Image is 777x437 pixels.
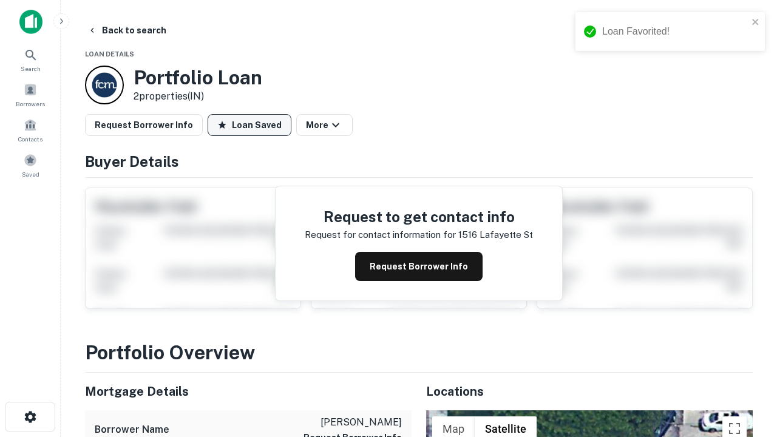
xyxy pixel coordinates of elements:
[83,19,171,41] button: Back to search
[305,206,533,228] h4: Request to get contact info
[4,149,57,181] a: Saved
[21,64,41,73] span: Search
[752,17,760,29] button: close
[305,228,456,242] p: Request for contact information for
[16,99,45,109] span: Borrowers
[716,301,777,359] iframe: Chat Widget
[85,382,412,401] h5: Mortgage Details
[85,114,203,136] button: Request Borrower Info
[4,43,57,76] a: Search
[426,382,753,401] h5: Locations
[355,252,483,281] button: Request Borrower Info
[95,422,169,437] h6: Borrower Name
[22,169,39,179] span: Saved
[85,151,753,172] h4: Buyer Details
[134,66,262,89] h3: Portfolio Loan
[134,89,262,104] p: 2 properties (IN)
[19,10,42,34] img: capitalize-icon.png
[304,415,402,430] p: [PERSON_NAME]
[602,24,748,39] div: Loan Favorited!
[85,338,753,367] h3: Portfolio Overview
[4,78,57,111] a: Borrowers
[296,114,353,136] button: More
[85,50,134,58] span: Loan Details
[4,113,57,146] a: Contacts
[208,114,291,136] button: Loan Saved
[18,134,42,144] span: Contacts
[458,228,533,242] p: 1516 lafayette st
